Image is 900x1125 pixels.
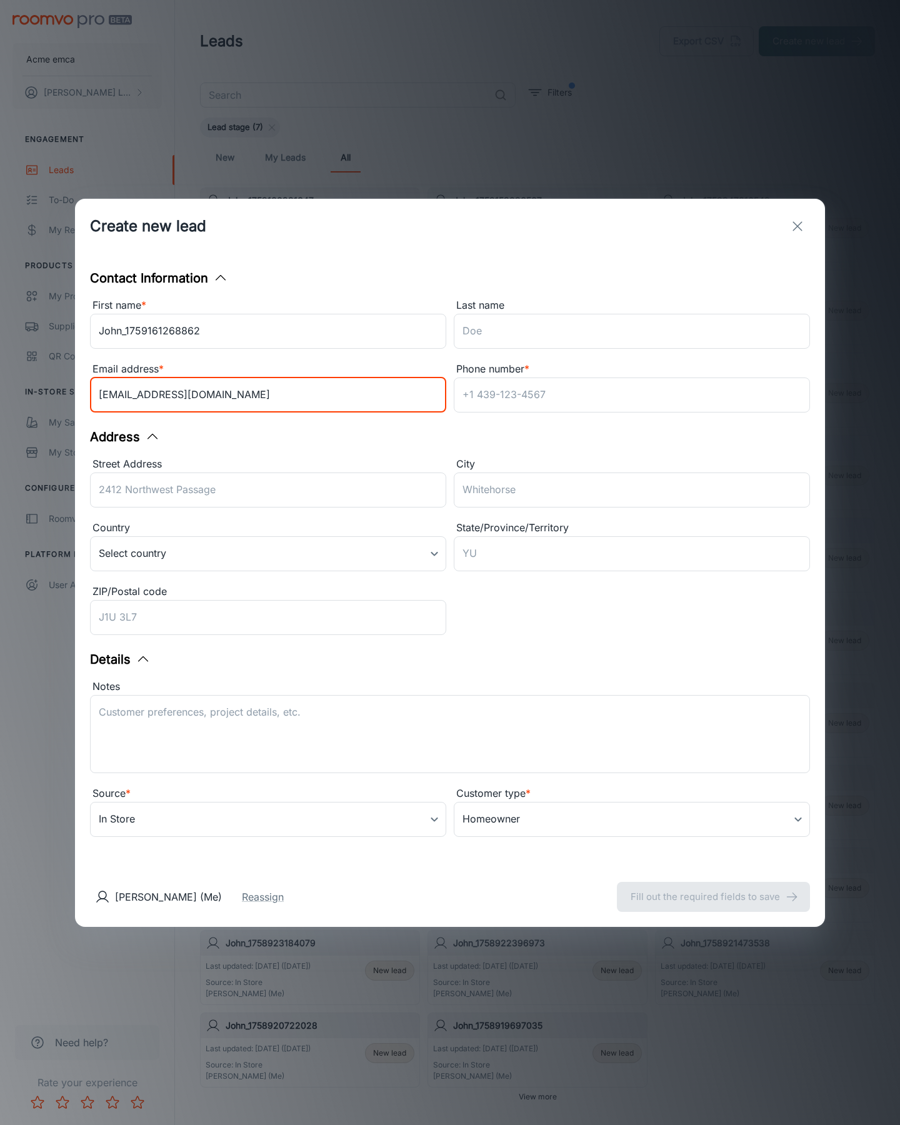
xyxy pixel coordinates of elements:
[454,377,810,412] input: +1 439-123-4567
[454,786,810,802] div: Customer type
[454,536,810,571] input: YU
[454,802,810,837] div: Homeowner
[90,456,446,472] div: Street Address
[785,214,810,239] button: exit
[90,786,446,802] div: Source
[454,314,810,349] input: Doe
[90,802,446,837] div: In Store
[242,889,284,904] button: Reassign
[90,427,160,446] button: Address
[90,600,446,635] input: J1U 3L7
[115,889,222,904] p: [PERSON_NAME] (Me)
[90,520,446,536] div: Country
[454,297,810,314] div: Last name
[454,520,810,536] div: State/Province/Territory
[90,650,151,669] button: Details
[90,269,228,287] button: Contact Information
[90,361,446,377] div: Email address
[90,377,446,412] input: myname@example.com
[90,314,446,349] input: John
[90,584,446,600] div: ZIP/Postal code
[454,472,810,507] input: Whitehorse
[90,297,446,314] div: First name
[90,536,446,571] div: Select country
[454,456,810,472] div: City
[90,215,206,237] h1: Create new lead
[90,679,810,695] div: Notes
[90,472,446,507] input: 2412 Northwest Passage
[454,361,810,377] div: Phone number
